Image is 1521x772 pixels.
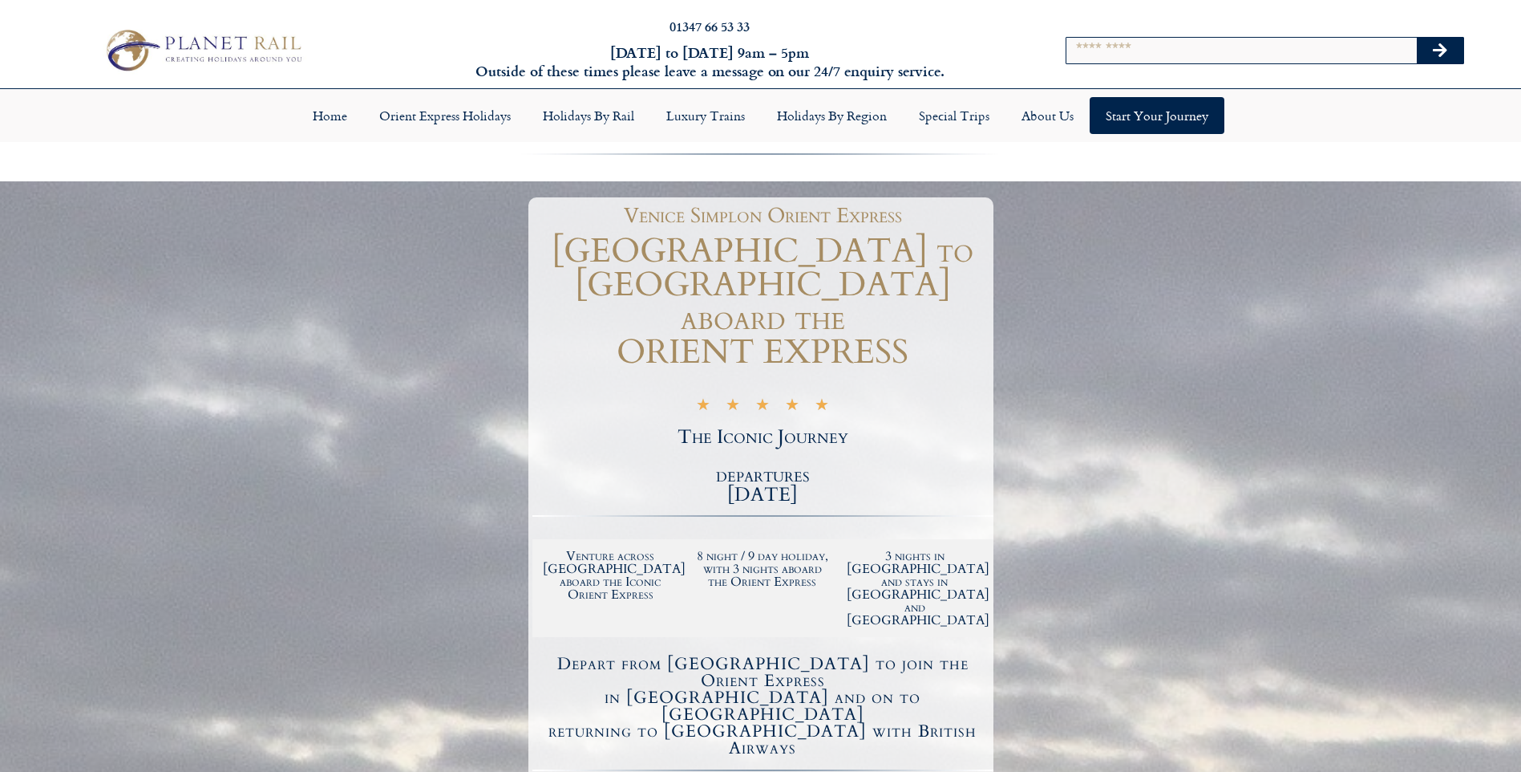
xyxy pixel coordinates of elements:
h2: 3 nights in [GEOGRAPHIC_DATA] and stays in [GEOGRAPHIC_DATA] and [GEOGRAPHIC_DATA] [847,550,983,627]
img: Planet Rail Train Holidays Logo [98,25,307,76]
i: ★ [755,398,770,416]
nav: Menu [8,97,1513,134]
h1: Venice Simplon Orient Express [540,205,985,226]
a: Home [297,97,363,134]
h2: 8 night / 9 day holiday, with 3 nights aboard the Orient Express [694,550,831,588]
a: Holidays by Rail [527,97,650,134]
a: Special Trips [903,97,1005,134]
div: 5/5 [696,396,829,416]
h2: Venture across [GEOGRAPHIC_DATA] aboard the Iconic Orient Express [543,550,679,601]
i: ★ [785,398,799,416]
h4: Depart from [GEOGRAPHIC_DATA] to join the Orient Express in [GEOGRAPHIC_DATA] and on to [GEOGRAPH... [535,656,991,757]
i: ★ [726,398,740,416]
a: 01347 66 53 33 [669,17,750,35]
a: Holidays by Region [761,97,903,134]
a: Start your Journey [1090,97,1224,134]
i: ★ [815,398,829,416]
a: Luxury Trains [650,97,761,134]
i: ★ [696,398,710,416]
a: About Us [1005,97,1090,134]
a: Orient Express Holidays [363,97,527,134]
h6: [DATE] to [DATE] 9am – 5pm Outside of these times please leave a message on our 24/7 enquiry serv... [410,43,1010,81]
button: Search [1417,38,1463,63]
h2: The Iconic Journey departures [DATE] [532,428,993,505]
h1: [GEOGRAPHIC_DATA] to [GEOGRAPHIC_DATA] aboard the ORIENT EXPRESS [532,234,993,369]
